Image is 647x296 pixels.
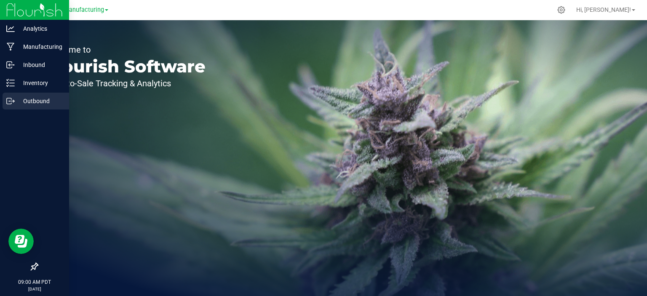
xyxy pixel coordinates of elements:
p: 09:00 AM PDT [4,278,65,286]
p: Inventory [15,78,65,88]
inline-svg: Manufacturing [6,43,15,51]
p: [DATE] [4,286,65,292]
p: Manufacturing [15,42,65,52]
span: Hi, [PERSON_NAME]! [576,6,631,13]
p: Flourish Software [45,58,206,75]
inline-svg: Inventory [6,79,15,87]
p: Welcome to [45,45,206,54]
div: Manage settings [556,6,567,14]
inline-svg: Analytics [6,24,15,33]
inline-svg: Outbound [6,97,15,105]
p: Inbound [15,60,65,70]
p: Outbound [15,96,65,106]
p: Analytics [15,24,65,34]
inline-svg: Inbound [6,61,15,69]
iframe: Resource center [8,229,34,254]
p: Seed-to-Sale Tracking & Analytics [45,79,206,88]
span: Manufacturing [64,6,104,13]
